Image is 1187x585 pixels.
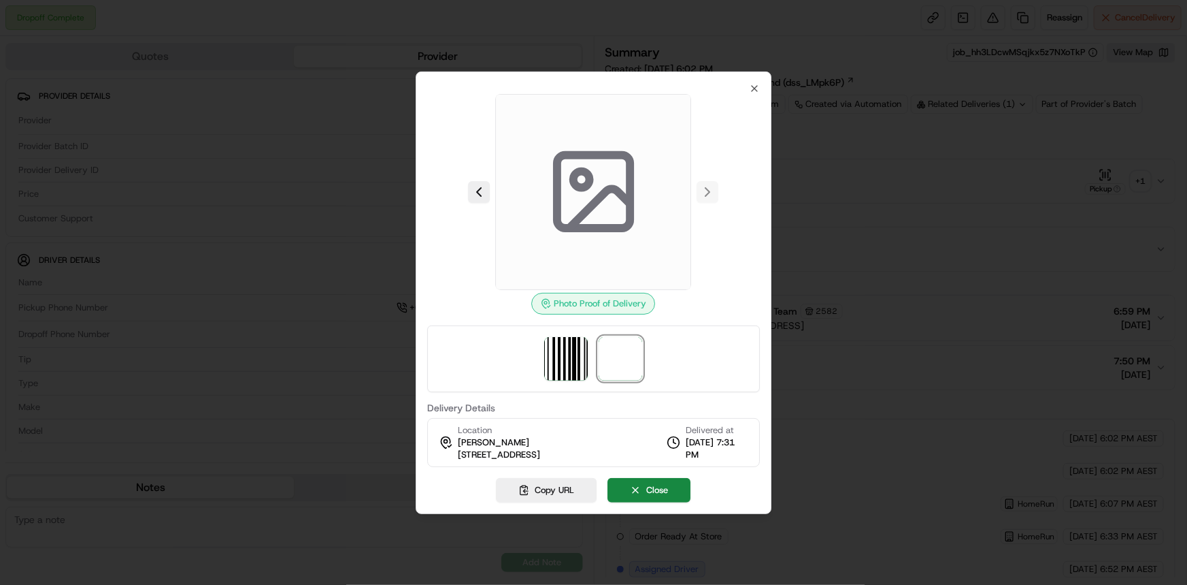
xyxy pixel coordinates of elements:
img: barcode_scan_on_pickup image [545,337,588,381]
span: [DATE] 7:31 PM [686,437,748,461]
span: [STREET_ADDRESS] [458,449,540,461]
button: Close [608,478,691,503]
div: Photo Proof of Delivery [532,293,656,315]
button: Copy URL [497,478,597,503]
span: [PERSON_NAME] [458,437,529,449]
span: Location [458,424,492,437]
span: Delivered at [686,424,748,437]
label: Delivery Details [427,403,760,413]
